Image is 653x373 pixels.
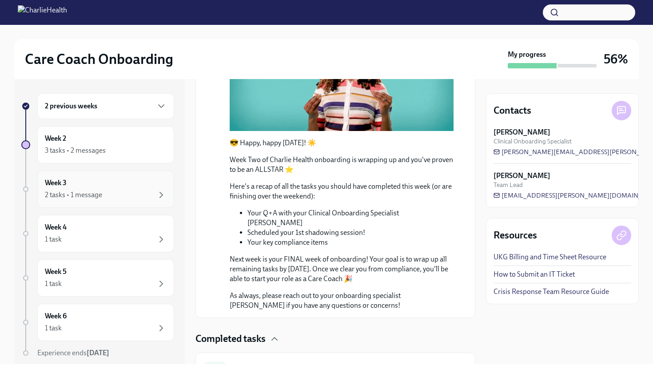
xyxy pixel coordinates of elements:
span: Completed [418,363,468,371]
h3: 56% [604,51,628,67]
p: Week Two of Charlie Health onboarding is wrapping up and you've proven to be an ALLSTAR ⭐ [230,155,454,175]
a: Week 41 task [21,215,174,252]
a: Week 51 task [21,259,174,297]
div: 1 task [45,279,62,289]
h6: Complete Docebo Courses [235,362,411,372]
h6: 2 previous weeks [45,101,97,111]
span: Team Lead [494,181,523,189]
h4: Contacts [494,104,531,117]
li: Scheduled your 1st shadowing session! [247,228,454,238]
p: Next week is your FINAL week of onboarding! Your goal is to wrap up all remaining tasks by [DATE]... [230,254,454,284]
div: 1 task [45,234,62,244]
a: Week 32 tasks • 1 message [21,171,174,208]
div: 2 tasks • 1 message [45,190,102,200]
h6: Week 5 [45,267,67,277]
strong: [DATE] [448,363,468,371]
span: Done [203,364,227,370]
li: Your Q+A with your Clinical Onboarding Specialist [PERSON_NAME] [247,208,454,228]
h2: Care Coach Onboarding [25,50,173,68]
a: UKG Billing and Time Sheet Resource [494,252,606,262]
h4: Resources [494,229,537,242]
strong: [PERSON_NAME] [494,127,550,137]
a: Crisis Response Team Resource Guide [494,287,609,297]
span: August 22nd, 2025 05:28 [418,363,468,371]
p: As always, please reach out to your onboarding specialist [PERSON_NAME] if you have any questions... [230,291,454,310]
h6: Week 6 [45,311,67,321]
div: 2 previous weeks [37,93,174,119]
p: Here's a recap of all the tasks you should have completed this week (or are finishing over the we... [230,182,454,201]
div: Completed tasks [195,332,475,345]
strong: [PERSON_NAME] [494,171,550,181]
li: Your key compliance items [247,238,454,247]
div: 3 tasks • 2 messages [45,146,106,155]
p: 😎 Happy, happy [DATE]! ☀️ [230,138,454,148]
h6: Week 4 [45,222,67,232]
strong: [DATE] [87,349,109,357]
span: Clinical Onboarding Specialist [494,137,572,146]
a: Week 23 tasks • 2 messages [21,126,174,163]
h6: Week 3 [45,178,67,188]
a: How to Submit an IT Ticket [494,270,575,279]
strong: My progress [508,50,546,60]
div: 1 task [45,323,62,333]
span: Experience ends [37,349,109,357]
h6: Week 2 [45,134,66,143]
img: CharlieHealth [18,5,67,20]
a: Week 61 task [21,304,174,341]
h4: Completed tasks [195,332,266,345]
